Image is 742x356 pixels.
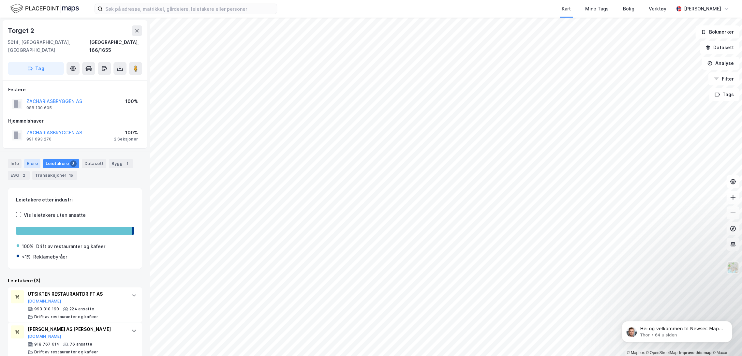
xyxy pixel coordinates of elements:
div: Bygg [109,159,133,168]
div: 15 [68,172,74,179]
div: Eiere [24,159,40,168]
div: Festere [8,86,142,94]
div: Leietakere (3) [8,277,142,285]
div: Kart [562,5,571,13]
button: [DOMAIN_NAME] [28,334,61,339]
div: Torget 2 [8,25,35,36]
div: 224 ansatte [69,306,94,312]
div: Mine Tags [585,5,609,13]
div: Drift av restauranter og kafeer [34,314,98,319]
img: Z [727,261,739,274]
div: ESG [8,171,30,180]
div: Datasett [82,159,106,168]
div: Transaksjoner [32,171,77,180]
div: Leietakere [43,159,79,168]
div: 991 693 270 [26,137,52,142]
div: Leietakere etter industri [16,196,134,204]
div: Verktøy [649,5,666,13]
div: 993 310 190 [34,306,59,312]
div: [GEOGRAPHIC_DATA], 166/1655 [89,38,142,54]
div: 76 ansatte [70,342,92,347]
div: 100% [114,129,138,137]
input: Søk på adresse, matrikkel, gårdeiere, leietakere eller personer [103,4,277,14]
div: [PERSON_NAME] AS [PERSON_NAME] [28,325,125,333]
div: [PERSON_NAME] [684,5,721,13]
a: OpenStreetMap [646,350,677,355]
div: Drift av restauranter og kafeer [36,243,105,250]
div: 3 [70,160,77,167]
div: 2 [21,172,27,179]
button: [DOMAIN_NAME] [28,299,61,304]
div: <1% [22,253,31,261]
div: 5014, [GEOGRAPHIC_DATA], [GEOGRAPHIC_DATA] [8,38,89,54]
div: UTSIKTEN RESTAURANTDRIFT AS [28,290,125,298]
div: 2 Seksjoner [114,137,138,142]
button: Tag [8,62,64,75]
div: 918 767 614 [34,342,59,347]
div: Vis leietakere uten ansatte [24,211,86,219]
img: logo.f888ab2527a4732fd821a326f86c7f29.svg [10,3,79,14]
button: Tags [709,88,739,101]
div: 988 130 605 [26,105,52,111]
div: Drift av restauranter og kafeer [34,349,98,355]
div: Bolig [623,5,634,13]
a: Improve this map [679,350,711,355]
div: Info [8,159,22,168]
div: 1 [124,160,130,167]
iframe: Intercom notifications melding [612,307,742,353]
div: 100% [22,243,34,250]
button: Analyse [702,57,739,70]
button: Bokmerker [695,25,739,38]
div: Reklamebyråer [33,253,67,261]
div: 100% [125,97,138,105]
button: Filter [708,72,739,85]
div: Hjemmelshaver [8,117,142,125]
button: Datasett [700,41,739,54]
a: Mapbox [627,350,645,355]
